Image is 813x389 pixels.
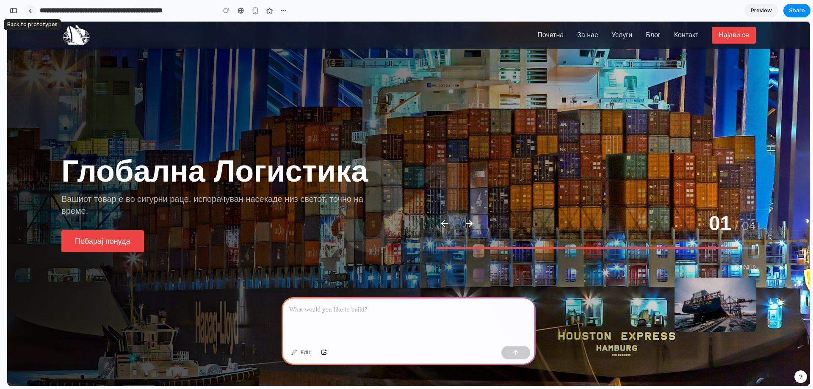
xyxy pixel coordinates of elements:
span: Preview [751,6,772,15]
h1: Глобална Логистика [54,134,374,165]
img: Kontrans [54,3,84,24]
a: Услуги [604,8,625,19]
span: / [727,197,731,211]
span: Share [789,6,805,15]
a: Preview [744,4,778,17]
span: 01 [702,190,724,213]
p: Вашиот товар е во сигурни раце, испорачуван насекаде низ светот, точно на време. [54,171,374,195]
span: Следно [429,241,749,249]
a: Блог [639,8,653,19]
a: За нас [570,8,591,19]
a: Почетна [530,8,556,19]
span: 04 [735,197,749,211]
button: Најави се [705,5,749,22]
button: Share [783,4,810,17]
a: Контакт [667,8,691,19]
button: Побарај понуда [54,209,137,231]
div: Back to prototypes [4,19,61,30]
